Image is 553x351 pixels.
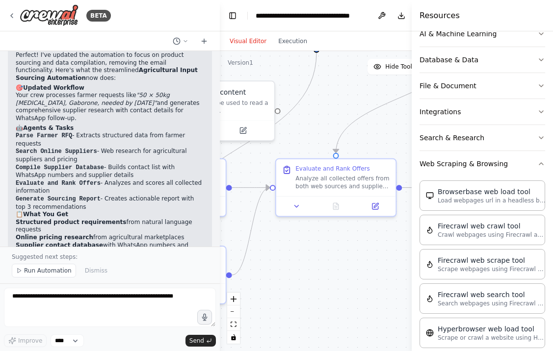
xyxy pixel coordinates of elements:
nav: breadcrumb [256,11,366,21]
div: A tool that can be used to read a website content. [172,99,268,115]
h2: 🤖 [16,125,204,132]
code: Parse Farmer RFQ [16,132,72,139]
em: "50 × 50kg [MEDICAL_DATA], Gaborone, needed by [DATE]" [16,92,170,106]
h2: 🎯 [16,84,204,92]
span: Send [189,337,204,345]
img: BrowserbaseLoadTool [426,192,434,200]
p: Perfect! I've updated the automation to focus on product sourcing and data compilation, removing ... [16,51,204,82]
g: Edge from cadfe561-dc92-4d96-9923-47f03676cae7 to a0fd464f-aeba-4a40-b9b2-dccd039f278b [232,183,270,193]
code: Search Online Suppliers [16,148,97,155]
strong: Agents & Tasks [23,125,74,131]
p: Search webpages using Firecrawl and return the results [438,300,546,307]
p: Scrape webpages using Firecrawl and return the contents [438,265,546,273]
strong: What You Get [23,211,68,218]
li: from natural language requests [16,219,204,234]
button: zoom in [227,293,240,305]
button: Switch to previous chat [169,35,192,47]
h4: Resources [420,10,460,22]
li: with WhatsApp numbers and specialties [16,242,204,257]
li: - Builds contact list with WhatsApp numbers and supplier details [16,164,204,179]
button: File & Document [420,73,545,99]
button: Visual Editor [224,35,272,47]
span: Run Automation [24,267,72,275]
div: BETA [86,10,111,22]
li: - Creates actionable report with top 3 recommendations [16,195,204,211]
img: Logo [20,4,79,26]
img: FirecrawlCrawlWebsiteTool [426,226,434,234]
img: HyperbrowserLoadTool [426,329,434,337]
div: Browserbase web load tool [438,187,546,197]
div: Hyperbrowser web load tool [438,324,546,334]
strong: Agricultural Input Sourcing Automation [16,67,198,81]
p: Scrape or crawl a website using Hyperbrowser and return the contents in properly formatted markdo... [438,334,546,342]
strong: Updated Workflow [23,84,84,91]
button: Open in side panel [358,201,392,212]
span: Improve [18,337,42,345]
button: Execution [272,35,313,47]
div: Analyze all collected offers from both web sources and supplier outreach. Deduplicate similar off... [295,175,390,190]
button: Open in side panel [188,288,222,300]
button: Improve [4,334,47,347]
strong: Structured product requirements [16,219,126,226]
button: Dismiss [80,264,112,277]
li: - Web research for agricultural suppliers and pricing [16,148,204,163]
button: zoom out [227,305,240,318]
button: toggle interactivity [227,331,240,344]
div: ScrapeWebsiteToolRead website contentA tool that can be used to read a website content. [154,80,275,141]
img: FirecrawlScrapeWebsiteTool [426,260,434,268]
div: Firecrawl web scrape tool [438,255,546,265]
g: Edge from a0fd464f-aeba-4a40-b9b2-dccd039f278b to 9a1ba27b-e5a9-4e26-bb3d-58d1858ca7ea [402,183,440,193]
div: Firecrawl web search tool [438,290,546,300]
button: Hide Tools [368,59,421,75]
g: Edge from 099fc0ea-4e08-450b-8824-403a77e62130 to a0fd464f-aeba-4a40-b9b2-dccd039f278b [232,183,270,280]
button: Open in side panel [215,125,270,136]
p: Suggested next steps: [12,253,208,261]
button: Database & Data [420,47,545,73]
button: Start a new chat [196,35,212,47]
button: Click to speak your automation idea [197,310,212,325]
li: - Extracts structured data from farmer requests [16,132,204,148]
div: Firecrawl web crawl tool [438,221,546,231]
strong: Online pricing research [16,234,93,241]
button: fit view [227,318,240,331]
img: FirecrawlSearchTool [426,295,434,302]
strong: Supplier contact database [16,242,103,249]
span: Hide Tools [385,63,415,71]
button: Run Automation [12,264,76,277]
button: No output available [316,201,357,212]
code: Evaluate and Rank Offers [16,180,101,187]
g: Edge from c9eff43c-3621-4bdc-8562-7a141e4bb757 to a0fd464f-aeba-4a40-b9b2-dccd039f278b [331,43,467,153]
p: Crawl webpages using Firecrawl and return the contents [438,231,546,239]
div: Version 1 [228,59,253,67]
h2: 📋 [16,211,204,219]
span: Dismiss [85,267,107,275]
p: Load webpages url in a headless browser using Browserbase and return the contents [438,197,546,204]
button: Integrations [420,99,545,125]
div: Evaluate and Rank OffersAnalyze all collected offers from both web sources and supplier outreach.... [275,158,397,217]
button: Web Scraping & Browsing [420,151,545,176]
code: Compile Supplier Database [16,164,104,171]
code: Generate Sourcing Report [16,196,101,202]
li: from agricultural marketplaces [16,234,204,242]
button: Search & Research [420,125,545,150]
button: Send [185,335,216,347]
button: Open in side panel [188,201,222,212]
li: - Analyzes and scores all collected information [16,179,204,195]
div: Evaluate and Rank Offers [295,165,369,173]
button: Hide left sidebar [226,9,239,23]
p: Your crew processes farmer requests like and generates comprehensive supplier research with conta... [16,92,204,122]
div: React Flow controls [227,293,240,344]
button: AI & Machine Learning [420,21,545,47]
g: Edge from 301ec893-9154-4877-8678-ba04bef101c5 to 099fc0ea-4e08-450b-8824-403a77e62130 [161,53,321,240]
div: Read website content [172,87,246,97]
